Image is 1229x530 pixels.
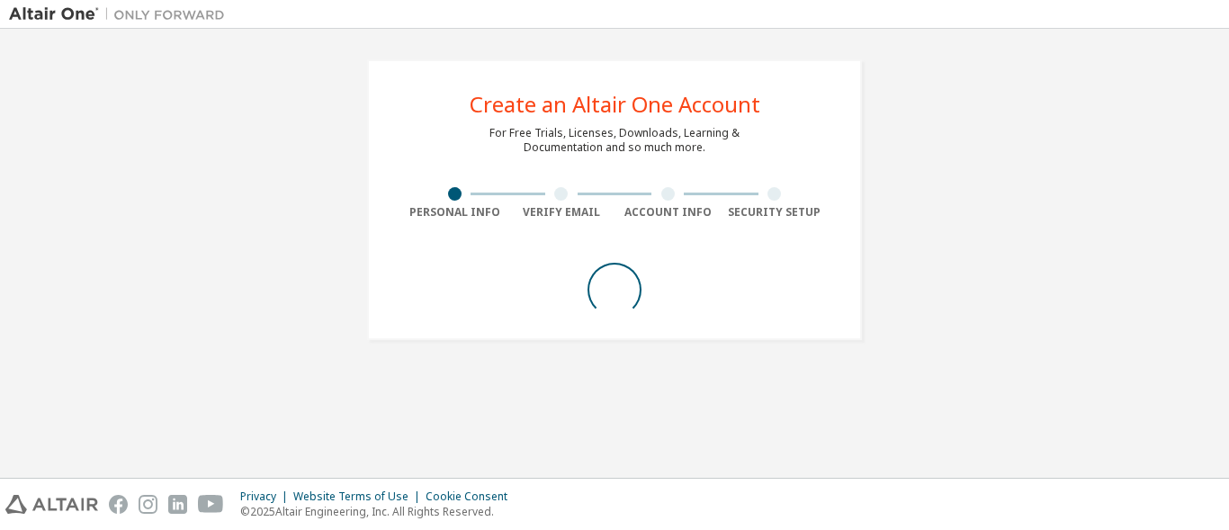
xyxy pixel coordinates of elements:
[508,205,615,220] div: Verify Email
[470,94,760,115] div: Create an Altair One Account
[240,490,293,504] div: Privacy
[198,495,224,514] img: youtube.svg
[240,504,518,519] p: © 2025 Altair Engineering, Inc. All Rights Reserved.
[9,5,234,23] img: Altair One
[293,490,426,504] div: Website Terms of Use
[139,495,157,514] img: instagram.svg
[489,126,740,155] div: For Free Trials, Licenses, Downloads, Learning & Documentation and so much more.
[426,490,518,504] div: Cookie Consent
[168,495,187,514] img: linkedin.svg
[614,205,722,220] div: Account Info
[401,205,508,220] div: Personal Info
[722,205,829,220] div: Security Setup
[5,495,98,514] img: altair_logo.svg
[109,495,128,514] img: facebook.svg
